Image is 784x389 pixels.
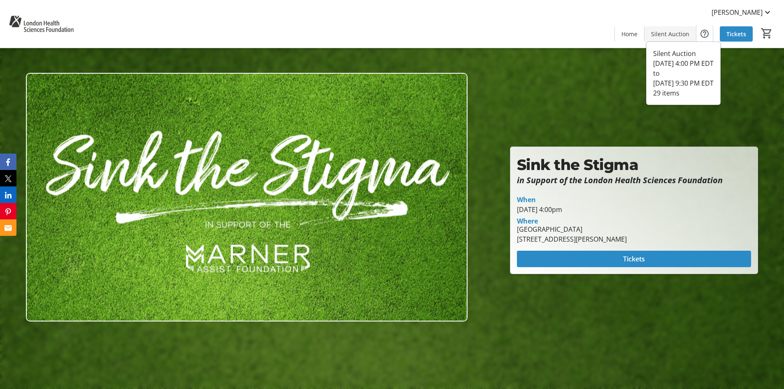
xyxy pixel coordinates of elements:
[517,175,723,186] em: in Support of the London Health Sciences Foundation
[517,251,751,267] button: Tickets
[644,26,696,42] a: Silent Auction
[621,30,637,38] span: Home
[26,73,468,321] img: Campaign CTA Media Photo
[615,26,644,42] a: Home
[720,26,753,42] a: Tickets
[726,30,746,38] span: Tickets
[712,7,763,17] span: [PERSON_NAME]
[623,254,645,264] span: Tickets
[705,6,779,19] button: [PERSON_NAME]
[696,26,713,42] button: Help
[653,78,714,88] div: [DATE] 9:30 PM EDT
[653,68,714,78] div: to
[517,205,751,214] div: [DATE] 4:00pm
[651,30,689,38] span: Silent Auction
[759,26,774,41] button: Cart
[653,88,714,98] div: 29 items
[5,3,78,44] img: London Health Sciences Foundation's Logo
[517,195,536,205] div: When
[517,234,627,244] div: [STREET_ADDRESS][PERSON_NAME]
[517,156,639,174] strong: Sink the Stigma
[517,218,538,224] div: Where
[653,49,714,58] div: Silent Auction
[653,58,714,68] div: [DATE] 4:00 PM EDT
[517,224,627,234] div: [GEOGRAPHIC_DATA]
